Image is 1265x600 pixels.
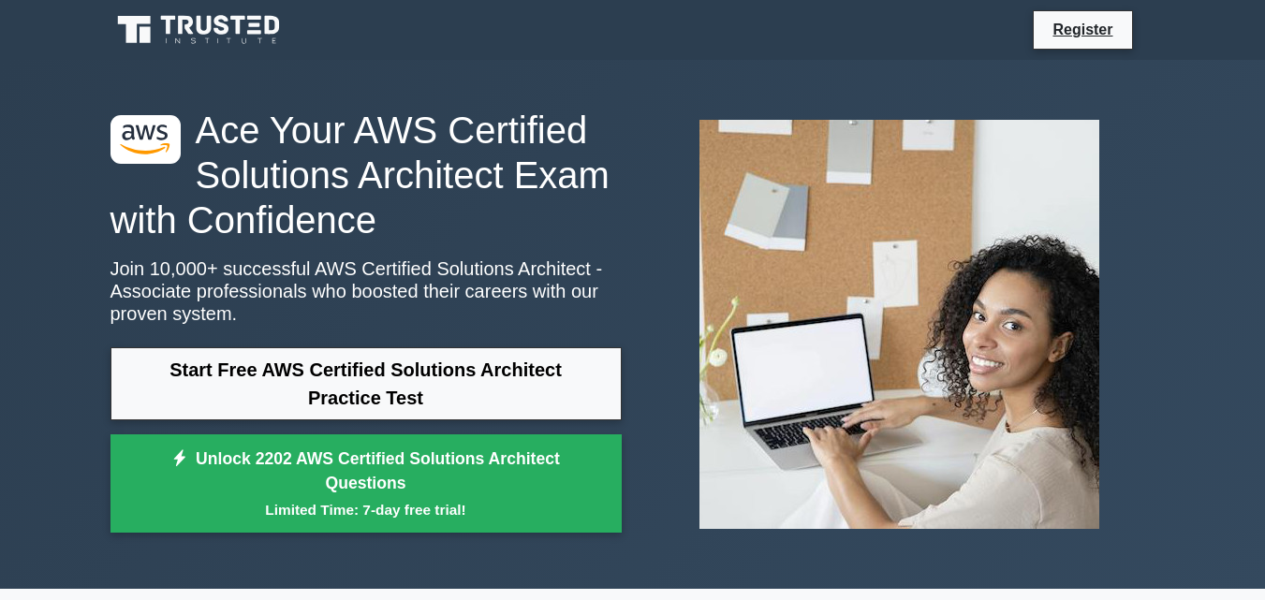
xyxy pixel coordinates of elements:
[110,108,622,242] h1: Ace Your AWS Certified Solutions Architect Exam with Confidence
[1041,18,1124,41] a: Register
[110,347,622,420] a: Start Free AWS Certified Solutions Architect Practice Test
[110,257,622,325] p: Join 10,000+ successful AWS Certified Solutions Architect - Associate professionals who boosted t...
[110,434,622,534] a: Unlock 2202 AWS Certified Solutions Architect QuestionsLimited Time: 7-day free trial!
[134,499,598,520] small: Limited Time: 7-day free trial!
